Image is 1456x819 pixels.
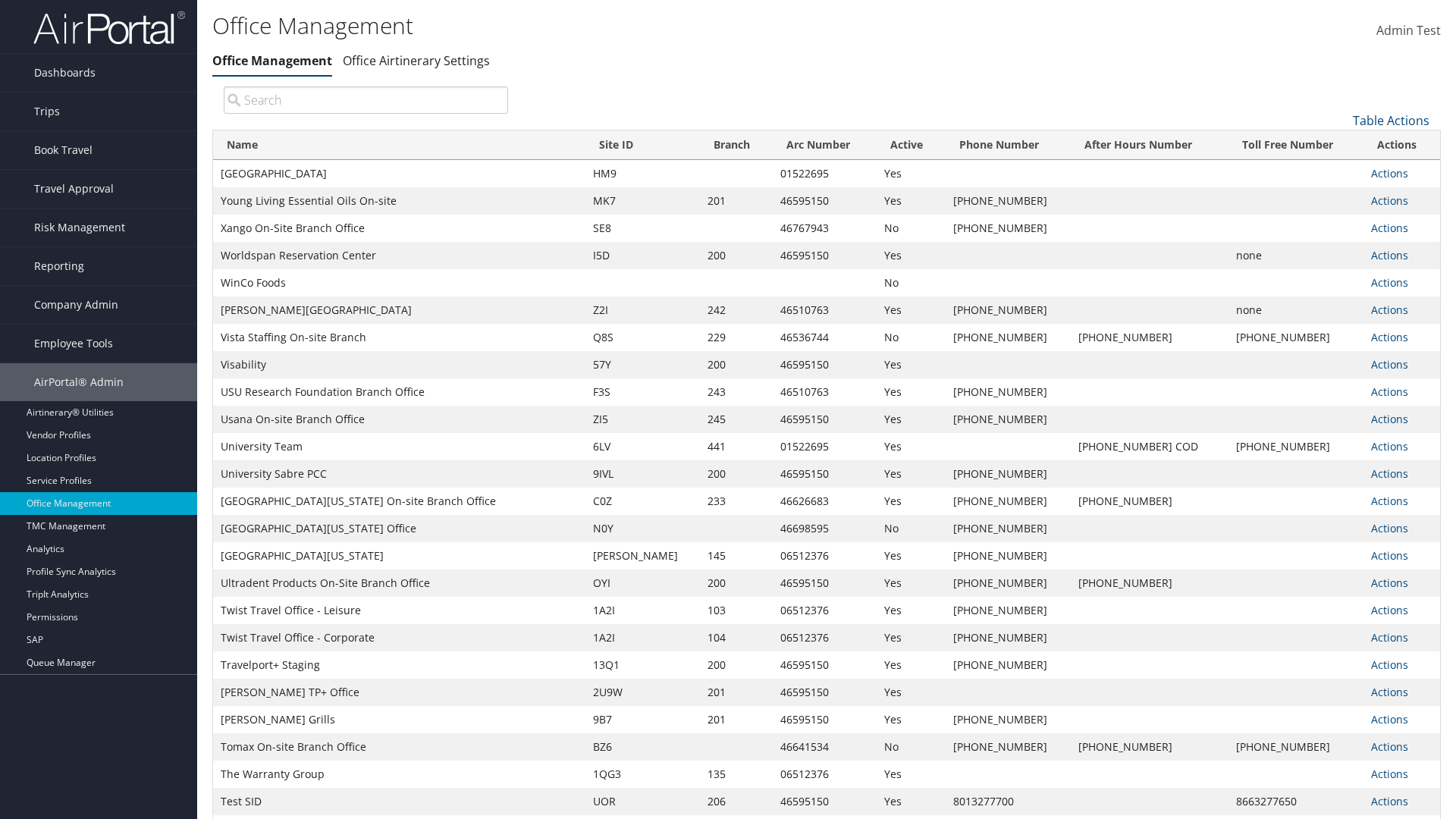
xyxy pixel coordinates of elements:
[213,269,585,297] td: WinCo Foods
[1228,433,1364,460] td: [PHONE_NUMBER]
[1371,494,1408,508] a: Actions
[1371,466,1408,481] a: Actions
[585,570,700,597] td: OYI
[877,297,945,324] td: Yes
[877,597,945,624] td: Yes
[877,460,945,488] td: Yes
[1371,221,1408,235] a: Actions
[877,733,945,761] td: No
[877,378,945,406] td: Yes
[877,433,945,460] td: Yes
[877,242,945,269] td: Yes
[585,351,700,378] td: 57Y
[700,460,773,488] td: 200
[213,160,585,187] td: [GEOGRAPHIC_DATA]
[877,488,945,515] td: Yes
[213,187,585,215] td: Young Living Essential Oils On-site
[877,679,945,706] td: Yes
[946,651,1071,679] td: [PHONE_NUMBER]
[1228,297,1364,324] td: none
[213,433,585,460] td: University Team
[700,378,773,406] td: 243
[773,597,877,624] td: 06512376
[585,460,700,488] td: 9IVL
[1228,733,1364,761] td: [PHONE_NUMBER]
[213,297,585,324] td: [PERSON_NAME][GEOGRAPHIC_DATA]
[585,488,700,515] td: C0Z
[585,433,700,460] td: 6LV
[1371,657,1408,672] a: Actions
[213,761,585,788] td: The Warranty Group
[946,488,1071,515] td: [PHONE_NUMBER]
[946,597,1071,624] td: [PHONE_NUMBER]
[1371,630,1408,645] a: Actions
[213,597,585,624] td: Twist Travel Office - Leisure
[877,406,945,433] td: Yes
[877,515,945,542] td: No
[1371,248,1408,262] a: Actions
[773,515,877,542] td: 46698595
[34,209,125,246] span: Risk Management
[700,297,773,324] td: 242
[877,624,945,651] td: Yes
[585,297,700,324] td: Z2I
[946,406,1071,433] td: [PHONE_NUMBER]
[585,215,700,242] td: SE8
[773,215,877,242] td: 46767943
[773,433,877,460] td: 01522695
[1371,767,1408,781] a: Actions
[946,130,1071,160] th: Phone Number: activate to sort column ascending
[946,187,1071,215] td: [PHONE_NUMBER]
[34,325,113,362] span: Employee Tools
[1371,412,1408,426] a: Actions
[1371,357,1408,372] a: Actions
[1371,330,1408,344] a: Actions
[1071,570,1228,597] td: [PHONE_NUMBER]
[213,733,585,761] td: Tomax On-site Branch Office
[700,488,773,515] td: 233
[773,460,877,488] td: 46595150
[773,378,877,406] td: 46510763
[1071,488,1228,515] td: [PHONE_NUMBER]
[34,247,84,285] span: Reporting
[585,324,700,351] td: Q8S
[1376,22,1441,39] span: Admin Test
[946,624,1071,651] td: [PHONE_NUMBER]
[946,515,1071,542] td: [PHONE_NUMBER]
[877,269,945,297] td: No
[946,733,1071,761] td: [PHONE_NUMBER]
[585,788,700,815] td: UOR
[585,242,700,269] td: I5D
[585,733,700,761] td: BZ6
[213,706,585,733] td: [PERSON_NAME] Grills
[773,733,877,761] td: 46641534
[877,651,945,679] td: Yes
[700,624,773,651] td: 104
[585,406,700,433] td: ZI5
[34,93,60,130] span: Trips
[1371,166,1408,180] a: Actions
[213,788,585,815] td: Test SID
[773,160,877,187] td: 01522695
[1353,112,1429,129] a: Table Actions
[773,324,877,351] td: 46536744
[1371,794,1408,808] a: Actions
[773,187,877,215] td: 46595150
[946,215,1071,242] td: [PHONE_NUMBER]
[773,297,877,324] td: 46510763
[700,570,773,597] td: 200
[213,130,585,160] th: Name: activate to sort column ascending
[585,597,700,624] td: 1A2I
[1371,685,1408,699] a: Actions
[213,624,585,651] td: Twist Travel Office - Corporate
[946,297,1071,324] td: [PHONE_NUMBER]
[700,242,773,269] td: 200
[213,651,585,679] td: Travelport+ Staging
[700,406,773,433] td: 245
[946,788,1071,815] td: 8013277700
[877,324,945,351] td: No
[700,130,773,160] th: Branch: activate to sort column ascending
[213,679,585,706] td: [PERSON_NAME] TP+ Office
[773,242,877,269] td: 46595150
[34,363,124,401] span: AirPortal® Admin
